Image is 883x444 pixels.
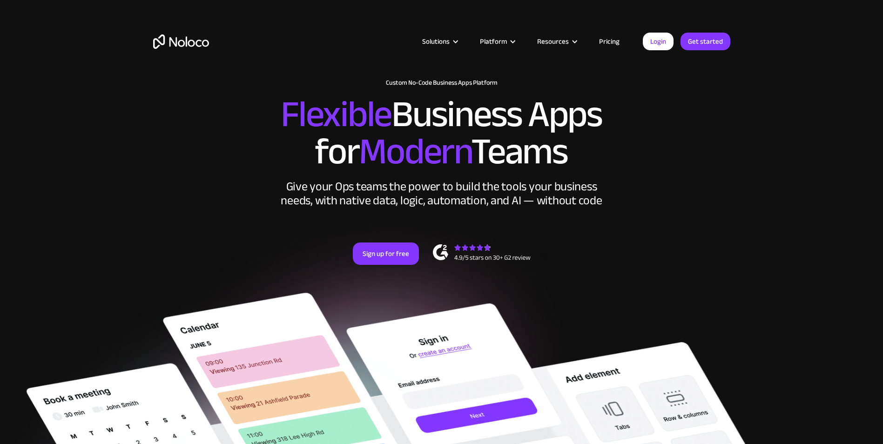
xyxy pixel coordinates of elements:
[643,33,674,50] a: Login
[587,35,631,47] a: Pricing
[526,35,587,47] div: Resources
[281,80,391,149] span: Flexible
[279,180,605,208] div: Give your Ops teams the power to build the tools your business needs, with native data, logic, au...
[353,242,419,265] a: Sign up for free
[537,35,569,47] div: Resources
[359,117,471,186] span: Modern
[153,34,209,49] a: home
[411,35,468,47] div: Solutions
[480,35,507,47] div: Platform
[153,96,730,170] h2: Business Apps for Teams
[468,35,526,47] div: Platform
[422,35,450,47] div: Solutions
[681,33,730,50] a: Get started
